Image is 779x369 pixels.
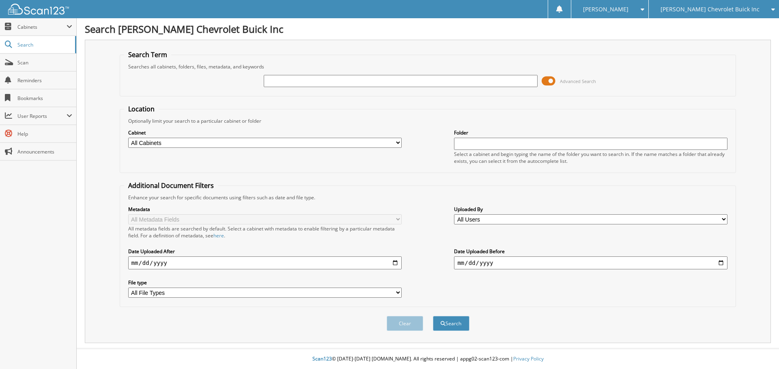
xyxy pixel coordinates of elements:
label: Folder [454,129,727,136]
legend: Location [124,105,159,113]
label: Date Uploaded After [128,248,402,255]
legend: Additional Document Filters [124,181,218,190]
span: Search [17,41,71,48]
button: Search [433,316,469,331]
img: scan123-logo-white.svg [8,4,69,15]
span: Scan [17,59,72,66]
div: Select a cabinet and begin typing the name of the folder you want to search in. If the name match... [454,151,727,164]
span: Scan123 [312,355,332,362]
span: Advanced Search [560,78,596,84]
div: Searches all cabinets, folders, files, metadata, and keywords [124,63,732,70]
span: Reminders [17,77,72,84]
label: Metadata [128,206,402,213]
div: Optionally limit your search to a particular cabinet or folder [124,117,732,124]
span: Help [17,130,72,137]
div: Enhance your search for specific documents using filters such as date and file type. [124,194,732,201]
label: Cabinet [128,129,402,136]
span: [PERSON_NAME] Chevrolet Buick Inc [661,7,760,12]
a: here [213,232,224,239]
span: Announcements [17,148,72,155]
span: Cabinets [17,23,67,30]
div: All metadata fields are searched by default. Select a cabinet with metadata to enable filtering b... [128,225,402,239]
label: Uploaded By [454,206,727,213]
span: User Reports [17,113,67,119]
a: Privacy Policy [513,355,544,362]
input: end [454,256,727,269]
span: [PERSON_NAME] [583,7,628,12]
label: File type [128,279,402,286]
input: start [128,256,402,269]
button: Clear [387,316,423,331]
span: Bookmarks [17,95,72,102]
label: Date Uploaded Before [454,248,727,255]
legend: Search Term [124,50,171,59]
h1: Search [PERSON_NAME] Chevrolet Buick Inc [85,22,771,36]
div: © [DATE]-[DATE] [DOMAIN_NAME]. All rights reserved | appg02-scan123-com | [77,349,779,369]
